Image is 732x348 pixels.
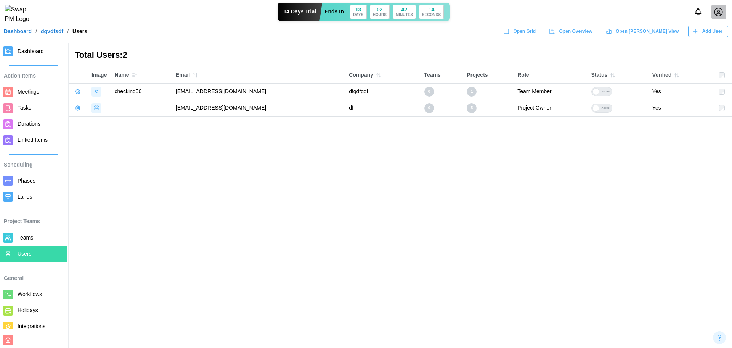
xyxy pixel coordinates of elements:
div: Active [599,87,612,96]
div: Role [517,71,583,79]
span: Tasks [18,105,31,111]
div: Email [176,70,341,81]
span: Dashboard [18,48,44,54]
div: DAYS [353,13,363,17]
span: Open Overview [559,26,592,37]
h3: Total Users: 2 [75,49,127,61]
span: Teams [18,235,33,241]
div: 0 [424,87,434,97]
div: 42 [401,7,408,12]
div: Team Member [517,87,583,96]
div: Teams [424,71,459,79]
div: Status [591,70,645,81]
div: Projects [467,71,510,79]
div: 14 Days Trial [278,3,323,21]
a: Open [PERSON_NAME] View [602,26,684,37]
div: checking56 [114,87,141,96]
div: 0 [424,103,434,113]
td: [EMAIL_ADDRESS][DOMAIN_NAME] [172,83,345,100]
div: Project Owner [517,104,583,112]
span: Holidays [18,307,38,313]
button: Notifications [692,5,705,18]
div: / [67,29,69,34]
span: Durations [18,121,40,127]
div: MINUTES [396,13,413,17]
button: Add User [688,26,728,37]
span: Add User [702,26,722,37]
div: image [91,103,101,113]
div: 14 [429,7,435,12]
a: Open Overview [545,26,598,37]
div: SECONDS [422,13,441,17]
div: image [91,87,101,97]
div: HOURS [373,13,387,17]
span: Meetings [18,89,39,95]
div: 02 [377,7,383,12]
span: Open [PERSON_NAME] View [616,26,679,37]
div: / [35,29,37,34]
div: 13 [355,7,361,12]
td: df [345,100,420,116]
span: Workflows [18,291,42,297]
div: Image [91,71,107,79]
div: Ends In [324,8,344,16]
div: 5 [467,103,477,113]
div: Name [114,70,168,81]
div: Company [349,70,416,81]
td: Yes [649,83,715,100]
a: Open Grid [499,26,541,37]
td: [EMAIL_ADDRESS][DOMAIN_NAME] [172,100,345,116]
a: Dashboard [4,29,32,34]
span: Integrations [18,323,45,329]
div: 1 [467,87,477,97]
td: dfgdfgdf [345,83,420,100]
span: Phases [18,178,35,184]
span: Users [18,251,32,257]
div: Users [72,29,87,34]
div: Active [599,104,612,112]
img: Swap PM Logo [5,5,36,24]
span: Open Grid [513,26,536,37]
span: Lanes [18,194,32,200]
td: Yes [649,100,715,116]
div: Verified [652,70,711,81]
span: Linked Items [18,137,48,143]
a: dgvdfsdf [41,29,63,34]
